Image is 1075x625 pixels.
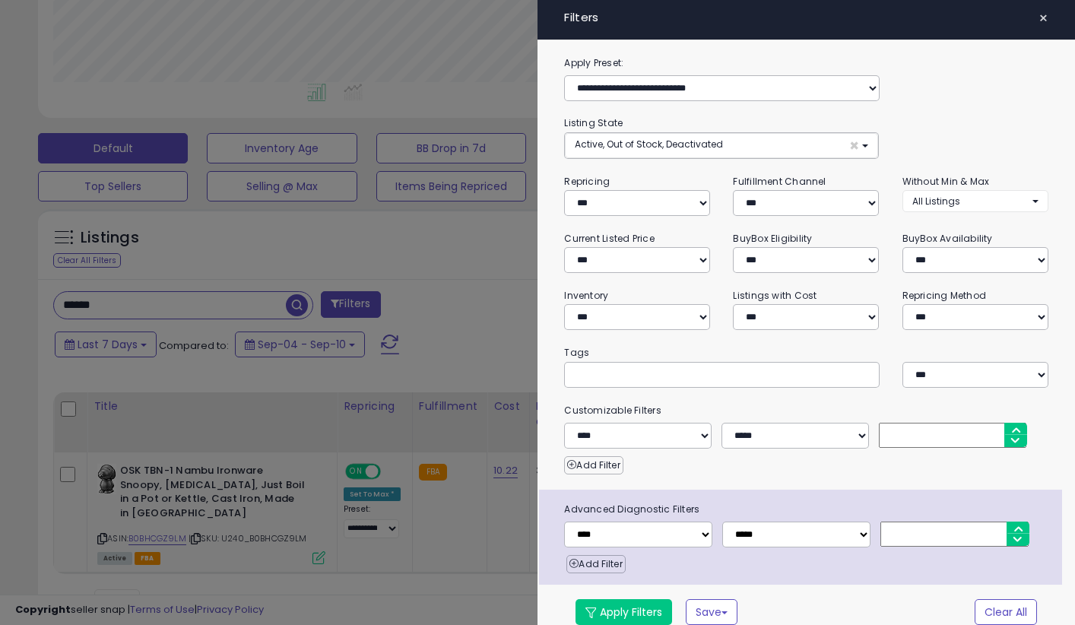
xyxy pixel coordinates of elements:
button: Save [686,599,737,625]
small: Tags [553,344,1059,361]
small: Current Listed Price [564,232,654,245]
small: Listings with Cost [733,289,817,302]
span: All Listings [912,195,960,208]
button: Active, Out of Stock, Deactivated × [565,133,878,158]
button: Apply Filters [576,599,672,625]
button: Clear All [975,599,1037,625]
small: Without Min & Max [902,175,990,188]
small: Fulfillment Channel [733,175,826,188]
span: × [1039,8,1048,29]
small: BuyBox Eligibility [733,232,812,245]
span: × [849,138,859,154]
small: Listing State [564,116,623,129]
small: Repricing [564,175,610,188]
button: Add Filter [564,456,623,474]
span: Active, Out of Stock, Deactivated [575,138,723,151]
h4: Filters [564,11,1048,24]
small: Inventory [564,289,608,302]
span: Advanced Diagnostic Filters [553,501,1061,518]
button: × [1032,8,1054,29]
button: All Listings [902,190,1048,212]
button: Add Filter [566,555,625,573]
small: Repricing Method [902,289,987,302]
small: BuyBox Availability [902,232,993,245]
label: Apply Preset: [553,55,1059,71]
small: Customizable Filters [553,402,1059,419]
